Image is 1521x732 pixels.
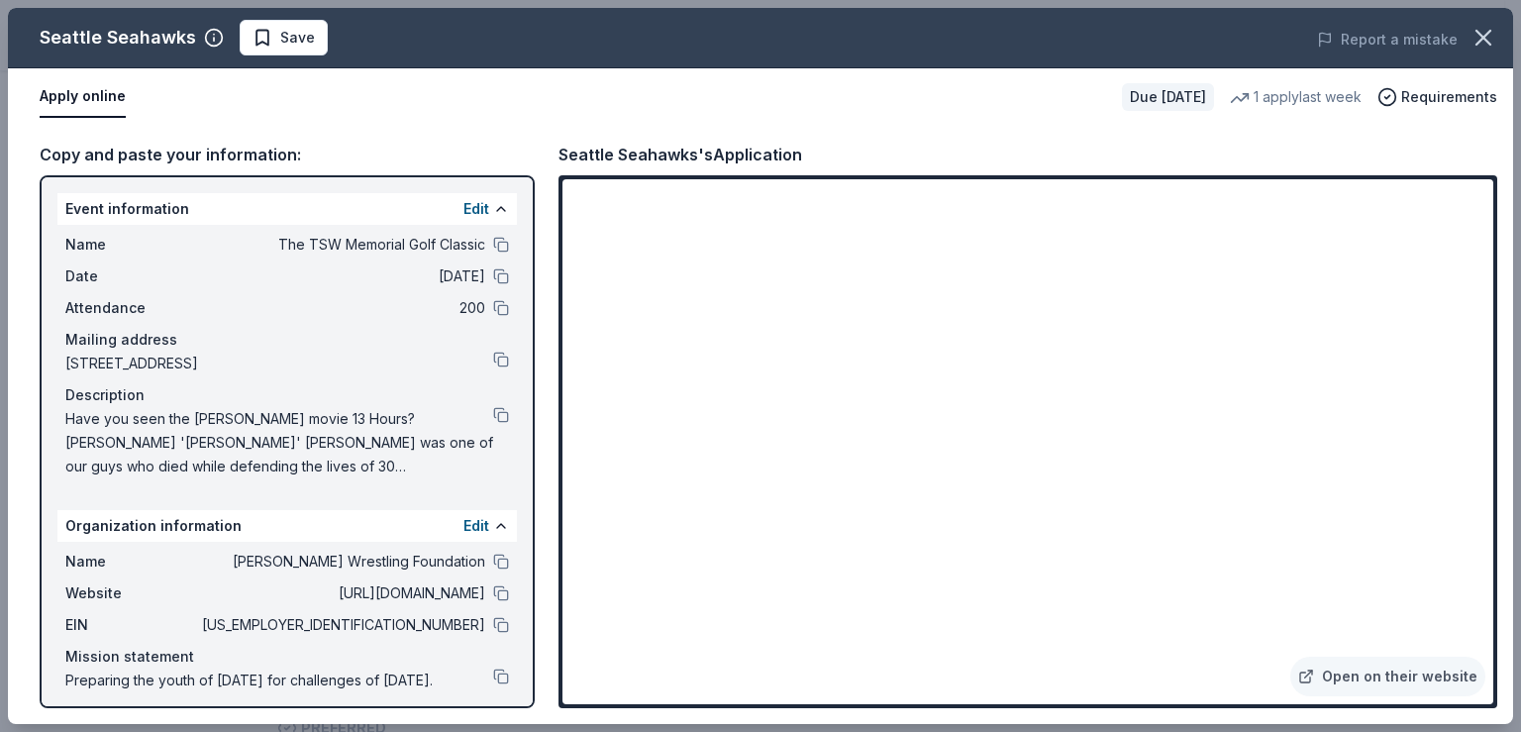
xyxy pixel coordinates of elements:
[57,510,517,542] div: Organization information
[198,613,485,637] span: [US_EMPLOYER_IDENTIFICATION_NUMBER]
[65,352,493,375] span: [STREET_ADDRESS]
[65,264,198,288] span: Date
[65,383,509,407] div: Description
[65,550,198,574] span: Name
[198,550,485,574] span: [PERSON_NAME] Wrestling Foundation
[463,514,489,538] button: Edit
[65,581,198,605] span: Website
[280,26,315,50] span: Save
[65,296,198,320] span: Attendance
[65,669,493,692] span: Preparing the youth of [DATE] for challenges of [DATE].
[240,20,328,55] button: Save
[1230,85,1362,109] div: 1 apply last week
[65,645,509,669] div: Mission statement
[1377,85,1497,109] button: Requirements
[40,142,535,167] div: Copy and paste your information:
[198,581,485,605] span: [URL][DOMAIN_NAME]
[40,76,126,118] button: Apply online
[1122,83,1214,111] div: Due [DATE]
[57,193,517,225] div: Event information
[198,233,485,257] span: The TSW Memorial Golf Classic
[65,407,493,478] span: Have you seen the [PERSON_NAME] movie 13 Hours? [PERSON_NAME] '[PERSON_NAME]' [PERSON_NAME] was o...
[65,328,509,352] div: Mailing address
[65,233,198,257] span: Name
[40,22,196,53] div: Seattle Seahawks
[463,197,489,221] button: Edit
[1401,85,1497,109] span: Requirements
[65,613,198,637] span: EIN
[1317,28,1458,52] button: Report a mistake
[1290,657,1485,696] a: Open on their website
[558,142,802,167] div: Seattle Seahawks's Application
[198,264,485,288] span: [DATE]
[198,296,485,320] span: 200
